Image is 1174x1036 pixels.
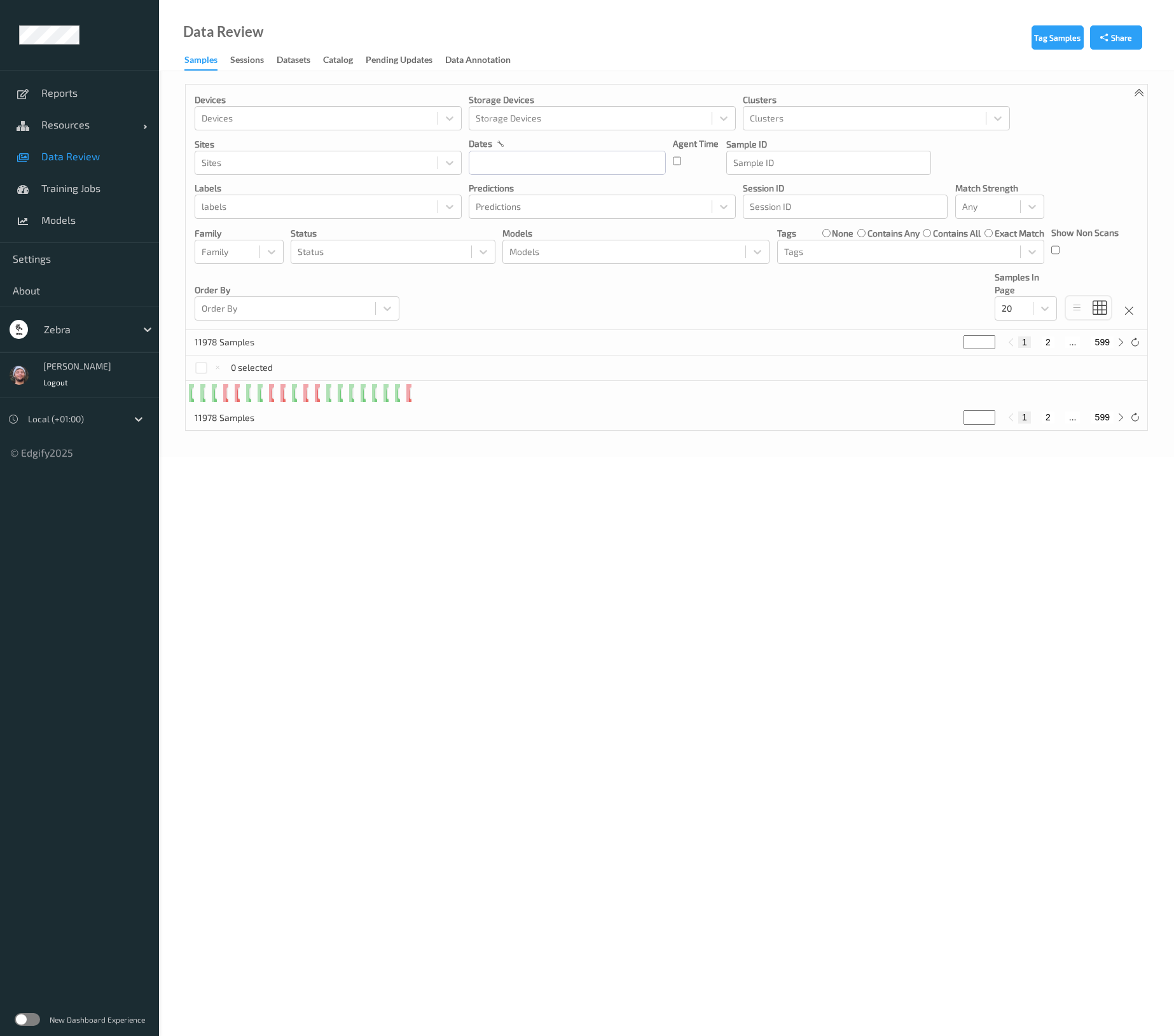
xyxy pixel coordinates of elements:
p: Devices [195,93,462,106]
p: Status [291,227,495,240]
button: Share [1090,25,1142,50]
a: Datasets [277,52,323,69]
p: Clusters [743,93,1010,106]
p: Samples In Page [995,271,1057,296]
div: Pending Updates [366,53,432,69]
p: Agent Time [673,137,719,150]
button: 2 [1042,336,1054,348]
label: contains any [867,227,920,240]
p: Models [502,227,770,240]
p: Predictions [469,182,736,195]
div: Data Annotation [445,53,511,69]
button: 599 [1091,411,1114,423]
a: Pending Updates [366,52,445,69]
p: Order By [195,284,399,296]
p: Sites [195,138,462,151]
p: labels [195,182,462,195]
label: none [832,227,853,240]
p: 11978 Samples [195,336,290,349]
button: Tag Samples [1032,25,1084,50]
a: Data Annotation [445,52,523,69]
div: Data Review [183,25,263,38]
div: Datasets [277,53,310,69]
p: dates [469,137,492,150]
button: ... [1065,336,1081,348]
div: Samples [184,53,218,71]
div: Sessions [230,53,264,69]
label: exact match [995,227,1044,240]
a: Samples [184,52,230,71]
p: Session ID [743,182,948,195]
button: 1 [1018,336,1031,348]
button: 1 [1018,411,1031,423]
p: Storage Devices [469,93,736,106]
p: 11978 Samples [195,411,290,424]
button: ... [1065,411,1081,423]
button: 2 [1042,411,1054,423]
p: 0 selected [231,361,273,374]
p: Match Strength [955,182,1044,195]
a: Sessions [230,52,277,69]
p: Tags [777,227,796,240]
p: Family [195,227,284,240]
p: Sample ID [726,138,931,151]
button: 599 [1091,336,1114,348]
label: contains all [933,227,981,240]
div: Catalog [323,53,353,69]
p: Show Non Scans [1051,226,1119,239]
a: Catalog [323,52,366,69]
